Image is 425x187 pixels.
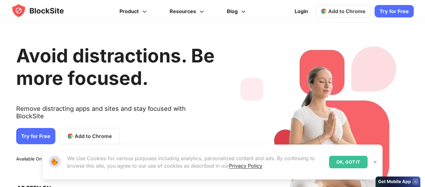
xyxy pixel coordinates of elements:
[315,5,371,18] a: Add to Chrome
[229,163,262,169] a: Privacy Policy
[321,8,327,14] img: chrome-icon.svg
[59,128,120,144] a: Add to Chrome
[328,8,366,14] span: Add to Chrome
[372,160,377,165] img: Close
[75,132,112,140] span: Add to Chrome
[371,158,379,166] button: Close
[11,3,76,18] img: blocksite-icon.5d769676.svg
[16,156,42,162] text: Available On
[16,105,215,125] text: Remove distracting apps and sites and stay focused with BlockSite
[16,44,215,89] h1: Avoid distractions. Be more focused.
[16,128,55,144] a: Try for Free
[67,155,324,170] p: We Use Cookies for various purposes including analytics, personalized content and ads. By continu...
[329,156,367,168] div: OK, GOT IT
[375,5,414,17] a: Try for Free
[291,4,312,19] a: Login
